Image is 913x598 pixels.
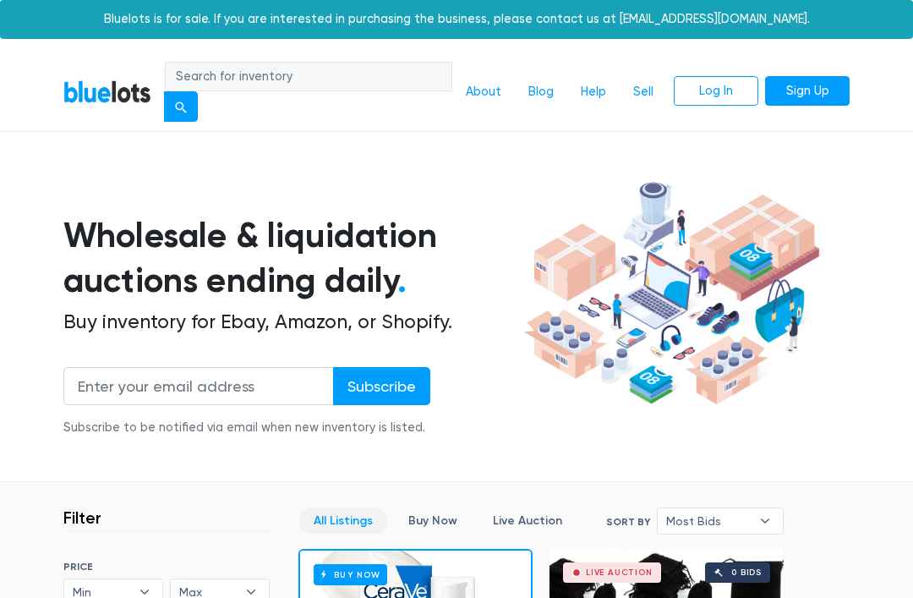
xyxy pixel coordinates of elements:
h6: PRICE [63,561,270,573]
a: Blog [515,76,567,108]
div: 0 bids [731,568,762,577]
div: Live Auction [586,568,653,577]
a: About [452,76,515,108]
div: Subscribe to be notified via email when new inventory is listed. [63,419,430,437]
a: Help [567,76,620,108]
img: hero-ee84e7d0318cb26816c560f6b4441b76977f77a177738b4e94f68c95b2b83dbb.png [519,176,824,410]
h3: Filter [63,507,101,528]
a: Sign Up [765,76,850,107]
a: All Listings [299,507,387,534]
a: Buy Now [394,507,472,534]
span: . [397,260,407,301]
h2: Buy inventory for Ebay, Amazon, or Shopify. [63,310,519,334]
a: Live Auction [478,507,577,534]
input: Search for inventory [165,62,452,92]
h6: Buy Now [314,564,387,585]
label: Sort By [606,514,650,529]
h1: Wholesale & liquidation auctions ending daily [63,213,519,303]
b: ▾ [747,508,783,534]
input: Enter your email address [63,367,334,405]
input: Subscribe [333,367,430,405]
span: Most Bids [666,508,751,534]
a: Sell [620,76,667,108]
a: Log In [674,76,758,107]
a: BlueLots [63,80,151,104]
